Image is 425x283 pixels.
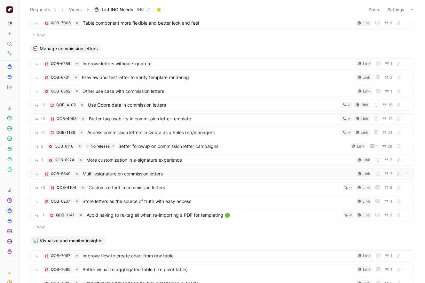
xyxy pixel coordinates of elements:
[33,211,46,219] button: -1
[30,31,414,39] button: New
[44,254,49,258] button: 💢
[51,61,70,67] div: QOB-6764
[89,184,340,191] span: Customize font in commission letters
[361,116,368,122] div: Link
[30,58,414,69] a: 💢QOB-6764Improve letters without signatureLink1
[30,72,414,83] a: 💢QOB-6761Preview and test letter to verify template renderingLink2
[56,129,75,136] div: QOB-1139
[44,21,49,25] div: 💢
[390,21,392,25] span: 9
[50,103,54,107] img: 💢
[89,115,339,123] span: Better tag usability in commission letter template
[390,158,392,162] span: 7
[51,74,70,81] div: QOB-6761
[33,45,98,52] span: 💬 Manage commission letters
[381,115,394,122] button: 12
[83,19,353,27] span: Table component more flexible and better look and feel
[30,141,414,152] a: 6💢QOB-6116No releaseBetter followup on commission letter campaignsLink128
[30,127,414,138] a: -7💢QOB-1139Access commission letters in Qobra as a Sales rep/managersLink21
[363,171,370,177] div: Link
[27,44,417,231] div: 💬 Manage commission lettersNew
[390,213,392,217] span: 3
[51,198,70,205] div: QOB-6237
[381,101,394,109] button: 15
[56,212,75,218] div: QOB-1141
[91,5,153,14] button: List INC NeedsINC
[137,6,144,13] span: INC
[381,129,394,136] button: 21
[86,156,354,164] span: More customization in e-signature experience
[30,250,414,262] a: 💢QOB-7097Improve flow to create chart from raw tableLink1
[118,142,348,150] span: Better followup on commission letter campaigns
[50,185,55,190] button: 💢
[30,18,414,29] a: 💢QOB-7005Table component more flexible and better look and feelLink9
[48,158,53,162] div: 💢
[361,129,368,136] div: Link
[45,76,49,80] img: 💢
[362,198,370,205] div: Link
[50,214,54,217] img: 💢
[45,62,49,66] img: 💢
[388,103,392,107] span: 15
[50,117,55,121] div: 💢
[368,142,379,150] button: 1
[51,20,71,26] div: QOB-7005
[49,145,52,149] img: 💢
[51,88,70,94] div: QOB-6392
[383,212,394,219] button: 3
[45,254,49,258] img: 💢
[30,155,414,166] a: 3💢QOB-6224More customization in e-signature experienceLink7
[363,157,370,163] div: Link
[102,6,133,13] span: List INC Needs
[33,156,44,164] button: 3
[383,60,394,67] button: 1
[33,101,46,109] button: -2
[83,60,354,68] span: Improve letters without signature
[44,267,49,272] button: 💢
[51,253,70,259] div: QOB-7097
[57,184,76,191] div: QOB-4104
[44,75,49,80] div: 💢
[41,213,44,217] span: -1
[390,172,392,176] span: 7
[51,171,70,177] div: QOB-5849
[30,223,414,231] button: New
[44,199,49,204] button: 💢
[41,186,45,190] span: -3
[363,74,370,81] div: Link
[30,113,414,125] a: -3💢QOB-4093Better tag usability in commission letter templateLink12
[45,90,49,93] img: 💢
[41,117,45,121] span: -3
[44,89,49,93] button: 💢
[50,130,54,135] div: 💢
[388,144,392,148] span: 28
[45,21,49,25] img: 💢
[33,115,46,123] button: -3
[56,102,76,108] div: QOB-4102
[363,266,371,273] div: Link
[6,6,13,13] img: Qobra
[83,170,354,178] span: Multi-esignature on commission letters
[30,196,414,207] a: 💢QOB-6237Store letters as the source of truth with easy accessLink4
[390,186,392,190] span: 9
[383,198,394,205] button: 4
[383,74,394,81] button: 2
[33,184,46,192] button: -3
[88,101,339,109] span: Use Qobra data in commission letters
[383,20,394,27] button: 9
[49,158,52,162] img: 💢
[362,184,370,191] div: Link
[30,210,414,221] a: -1💢QOB-1141Avoid having to re-tag all when re-importing a PDF for templating 🟢Link3
[87,129,339,136] span: Access commission letters in Qobra as a Sales rep/managers
[390,76,392,79] span: 2
[44,172,49,176] div: 💢
[83,87,354,95] span: Other use case with commission letters
[83,252,354,260] span: Improve flow to create chart from raw table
